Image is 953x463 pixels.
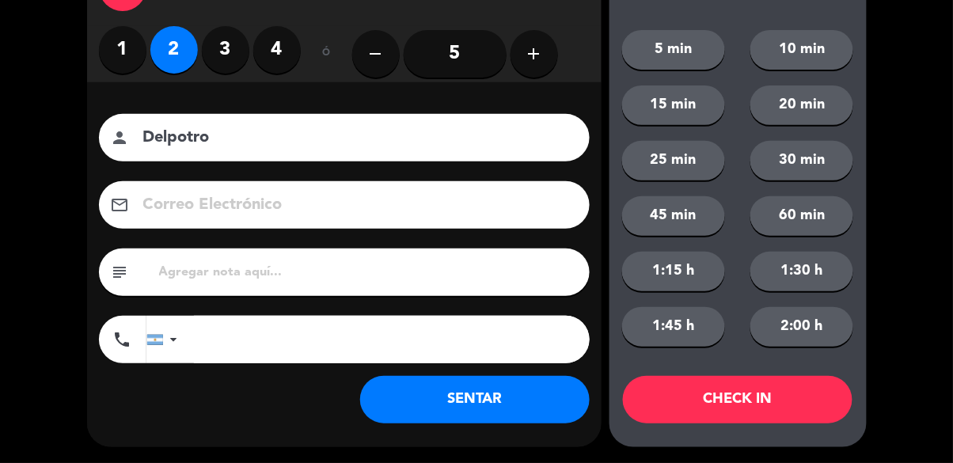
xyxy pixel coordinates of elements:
[99,26,146,74] label: 1
[511,30,558,78] button: add
[360,376,590,423] button: SENTAR
[750,85,853,125] button: 20 min
[750,252,853,291] button: 1:30 h
[622,252,725,291] button: 1:15 h
[113,330,132,349] i: phone
[202,26,249,74] label: 3
[750,141,853,180] button: 30 min
[111,263,130,282] i: subject
[622,307,725,347] button: 1:45 h
[622,196,725,236] button: 45 min
[366,44,385,63] i: remove
[750,307,853,347] button: 2:00 h
[622,141,725,180] button: 25 min
[623,376,852,423] button: CHECK IN
[147,317,184,362] div: Argentina: +54
[142,192,569,219] input: Correo Electrónico
[142,124,569,152] input: Nombre del cliente
[750,30,853,70] button: 10 min
[253,26,301,74] label: 4
[622,30,725,70] button: 5 min
[622,85,725,125] button: 15 min
[750,196,853,236] button: 60 min
[158,261,578,283] input: Agregar nota aquí...
[525,44,544,63] i: add
[111,128,130,147] i: person
[352,30,400,78] button: remove
[150,26,198,74] label: 2
[301,26,352,82] div: ó
[111,195,130,214] i: email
